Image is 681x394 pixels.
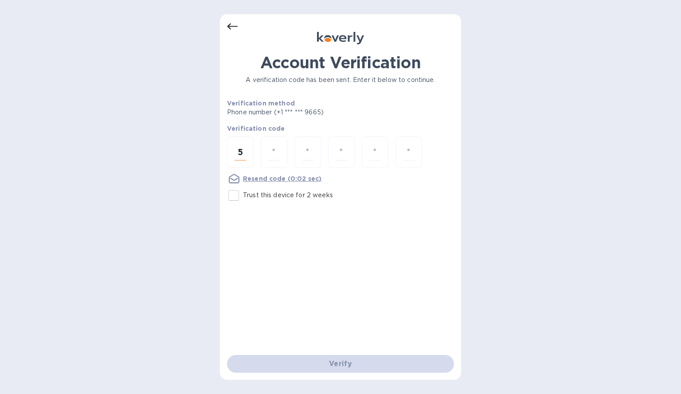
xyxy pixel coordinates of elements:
[227,108,391,117] p: Phone number (+1 *** *** 9665)
[243,191,333,200] p: Trust this device for 2 weeks
[227,75,454,85] p: A verification code has been sent. Enter it below to continue.
[227,53,454,72] h1: Account Verification
[227,124,454,133] p: Verification code
[243,175,321,182] u: Resend code (0:02 sec)
[227,100,295,107] b: Verification method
